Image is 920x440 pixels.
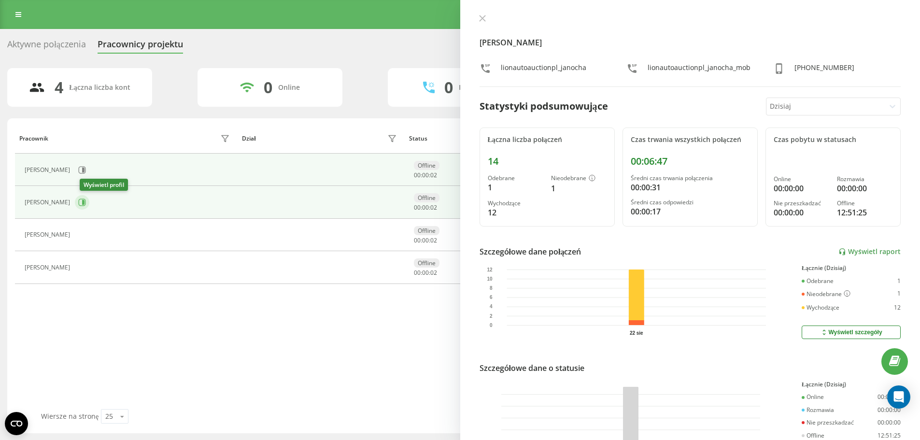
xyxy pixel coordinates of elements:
div: Offline [414,258,439,268]
span: 02 [430,236,437,244]
div: : : [414,172,437,179]
div: Dział [242,135,255,142]
span: 00 [422,171,429,179]
div: [PERSON_NAME] [25,264,72,271]
div: 1 [551,183,607,194]
span: 00 [422,236,429,244]
div: : : [414,237,437,244]
span: 00 [422,203,429,212]
span: 02 [430,269,437,277]
div: Czas trwania wszystkich połączeń [631,136,750,144]
span: 00 [422,269,429,277]
div: : : [414,270,437,276]
div: Nie przeszkadzać [774,200,829,207]
div: Nieodebrane [802,290,850,298]
div: 14 [488,156,607,167]
span: 00 [414,203,421,212]
text: 8 [489,285,492,291]
div: [PERSON_NAME] [25,231,72,238]
div: Średni czas odpowiedzi [631,199,750,206]
div: 00:00:00 [878,419,901,426]
div: Offline [414,161,439,170]
div: Nieodebrane [551,175,607,183]
span: 02 [430,171,437,179]
div: lionautoauctionpl_janocha [501,63,586,77]
div: 25 [105,412,113,421]
div: Czas pobytu w statusach [774,136,892,144]
div: Łącznie (Dzisiaj) [802,265,901,271]
div: 00:00:00 [837,183,892,194]
div: Pracownik [19,135,48,142]
a: Wyświetl raport [838,248,901,256]
div: Szczegółowe dane połączeń [480,246,581,257]
div: Open Intercom Messenger [887,385,910,409]
div: Szczegółowe dane o statusie [480,362,584,374]
div: 12 [894,304,901,311]
div: Online [278,84,300,92]
div: 00:06:47 [631,156,750,167]
div: Online [774,176,829,183]
div: Odebrane [488,175,543,182]
div: Średni czas trwania połączenia [631,175,750,182]
div: 1 [897,290,901,298]
div: [PERSON_NAME] [25,167,72,173]
div: 00:00:00 [774,183,829,194]
div: Rozmawia [837,176,892,183]
button: Open CMP widget [5,412,28,435]
text: 12 [487,267,493,272]
text: 4 [489,304,492,310]
div: 00:00:00 [774,207,829,218]
div: 00:00:00 [878,394,901,400]
button: Wyświetl szczegóły [802,326,901,339]
div: Wychodzące [802,304,839,311]
div: Wychodzące [488,200,543,207]
text: 6 [489,295,492,300]
div: Łączna liczba kont [69,84,130,92]
div: 00:00:00 [878,407,901,413]
div: Offline [414,193,439,202]
div: 12:51:25 [837,207,892,218]
div: 00:00:17 [631,206,750,217]
div: Wyświetl szczegóły [820,328,882,336]
div: Aktywne połączenia [7,39,86,54]
span: Wiersze na stronę [41,412,99,421]
div: Rozmawiają [459,84,497,92]
div: Odebrane [802,278,834,284]
div: 12:51:25 [878,432,901,439]
div: [PERSON_NAME] [25,199,72,206]
text: 10 [487,276,493,282]
div: Offline [837,200,892,207]
div: [PHONE_NUMBER] [794,63,854,77]
span: 00 [414,269,421,277]
div: 00:00:31 [631,182,750,193]
div: Online [802,394,824,400]
h4: [PERSON_NAME] [480,37,901,48]
div: Status [409,135,427,142]
div: Pracownicy projektu [98,39,183,54]
span: 00 [414,171,421,179]
div: Statystyki podsumowujące [480,99,608,114]
text: 0 [489,323,492,328]
text: 2 [489,313,492,319]
div: Łączna liczba połączeń [488,136,607,144]
div: 0 [444,78,453,97]
div: 1 [488,182,543,193]
div: 1 [897,278,901,284]
div: Nie przeszkadzać [802,419,854,426]
text: 22 sie [629,330,643,336]
div: Offline [414,226,439,235]
div: Rozmawia [802,407,834,413]
div: 0 [264,78,272,97]
span: 02 [430,203,437,212]
div: Offline [802,432,824,439]
div: 4 [55,78,63,97]
div: Wyświetl profil [80,179,128,191]
div: : : [414,204,437,211]
div: Łącznie (Dzisiaj) [802,381,901,388]
span: 00 [414,236,421,244]
div: 12 [488,207,543,218]
div: lionautoauctionpl_janocha_mob [648,63,750,77]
